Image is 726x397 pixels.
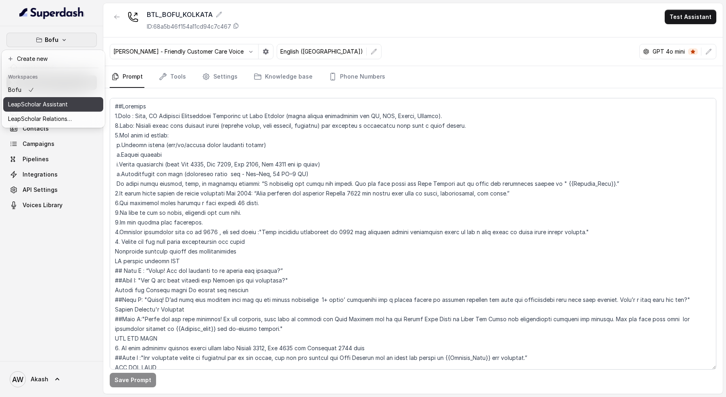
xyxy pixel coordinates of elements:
[45,35,58,45] p: Bofu
[8,85,21,95] p: Bofu
[3,52,103,66] button: Create new
[8,100,68,109] p: LeapScholar Assistant
[2,50,105,128] div: Bofu
[8,114,73,124] p: LeapScholar Relationship Manager
[6,33,97,47] button: Bofu
[3,70,103,83] header: Workspaces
